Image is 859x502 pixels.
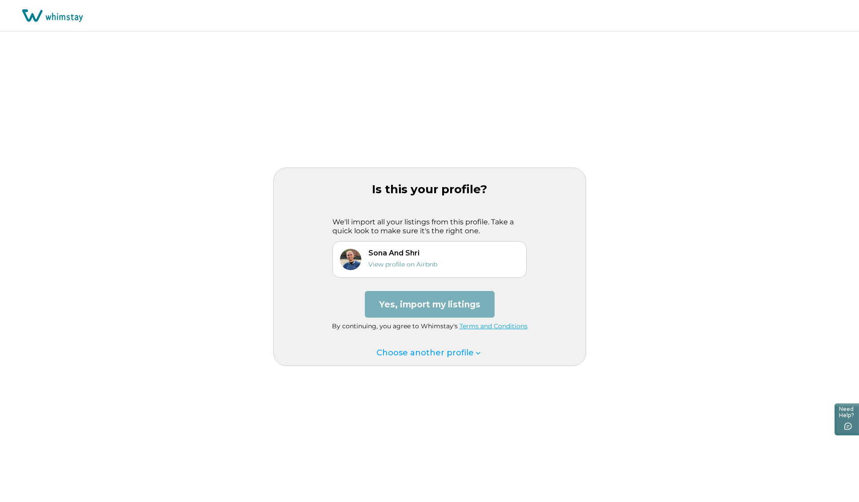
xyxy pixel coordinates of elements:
p: Sona And Shri [368,249,437,257]
a: View profile on Airbnb [368,260,437,268]
button: Yes, import my listings [365,291,495,318]
p: We'll import all your listings from this profile. Take a quick look to make sure it's the right one. [332,218,527,235]
p: By continuing, you agree to Whimstay's [274,322,586,331]
a: Terms and Conditions [459,322,527,330]
p: Choose another profile [376,348,483,358]
img: Profile Image [340,249,361,270]
p: Is this your profile? [274,183,586,196]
